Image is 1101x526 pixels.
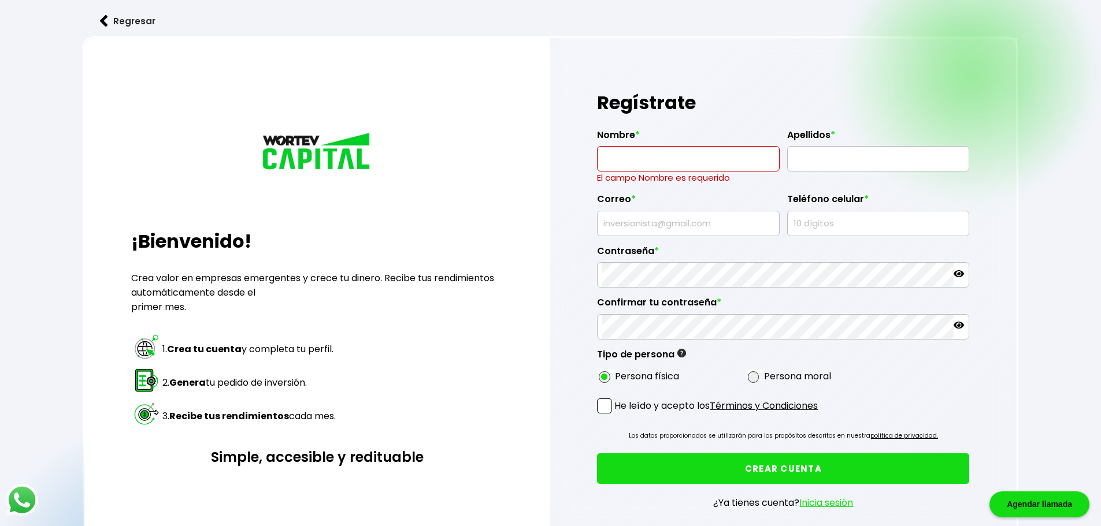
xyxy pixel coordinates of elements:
a: Términos y Condiciones [710,399,818,412]
p: El campo Nombre es requerido [597,171,780,184]
img: paso 1 [133,333,160,360]
input: inversionista@gmail.com [602,211,774,236]
h2: ¡Bienvenido! [131,227,503,255]
a: política de privacidad. [870,431,938,440]
label: Persona física [615,369,679,383]
label: Confirmar tu contraseña [597,297,969,314]
img: logos_whatsapp-icon.242b2217.svg [6,484,38,516]
label: Correo [597,193,780,211]
img: paso 3 [133,400,160,427]
td: 2. tu pedido de inversión. [162,366,336,398]
img: paso 2 [133,367,160,394]
label: Apellidos [787,129,970,147]
label: Teléfono celular [787,193,970,211]
p: Los datos proporcionados se utilizarán para los propósitos descritos en nuestra [629,430,938,442]
label: Tipo de persona [597,349,686,366]
h3: Simple, accesible y redituable [131,447,503,467]
img: gfR76cHglkPwleuBLjWdxeZVvX9Wp6JBDmjRYY8JYDQn16A2ICN00zLTgIroGa6qie5tIuWH7V3AapTKqzv+oMZsGfMUqL5JM... [677,349,686,357]
button: Regresar [83,6,173,36]
a: flecha izquierdaRegresar [83,6,1018,36]
td: 1. y completa tu perfil. [162,333,336,365]
a: Inicia sesión [799,496,853,509]
strong: Genera [169,376,206,389]
p: He leído y acepto los [614,398,818,413]
button: CREAR CUENTA [597,453,969,484]
p: Crea valor en empresas emergentes y crece tu dinero. Recibe tus rendimientos automáticamente desd... [131,271,503,314]
td: 3. cada mes. [162,400,336,432]
strong: Crea tu cuenta [167,342,242,356]
p: ¿Ya tienes cuenta? [713,495,853,510]
strong: Recibe tus rendimientos [169,409,289,423]
img: flecha izquierda [100,15,108,27]
input: 10 dígitos [792,211,965,236]
label: Nombre [597,129,780,147]
label: Contraseña [597,245,969,263]
h1: Regístrate [597,85,969,120]
label: Persona moral [764,369,831,383]
div: Agendar llamada [989,491,1089,517]
img: logo_wortev_capital [260,131,375,174]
